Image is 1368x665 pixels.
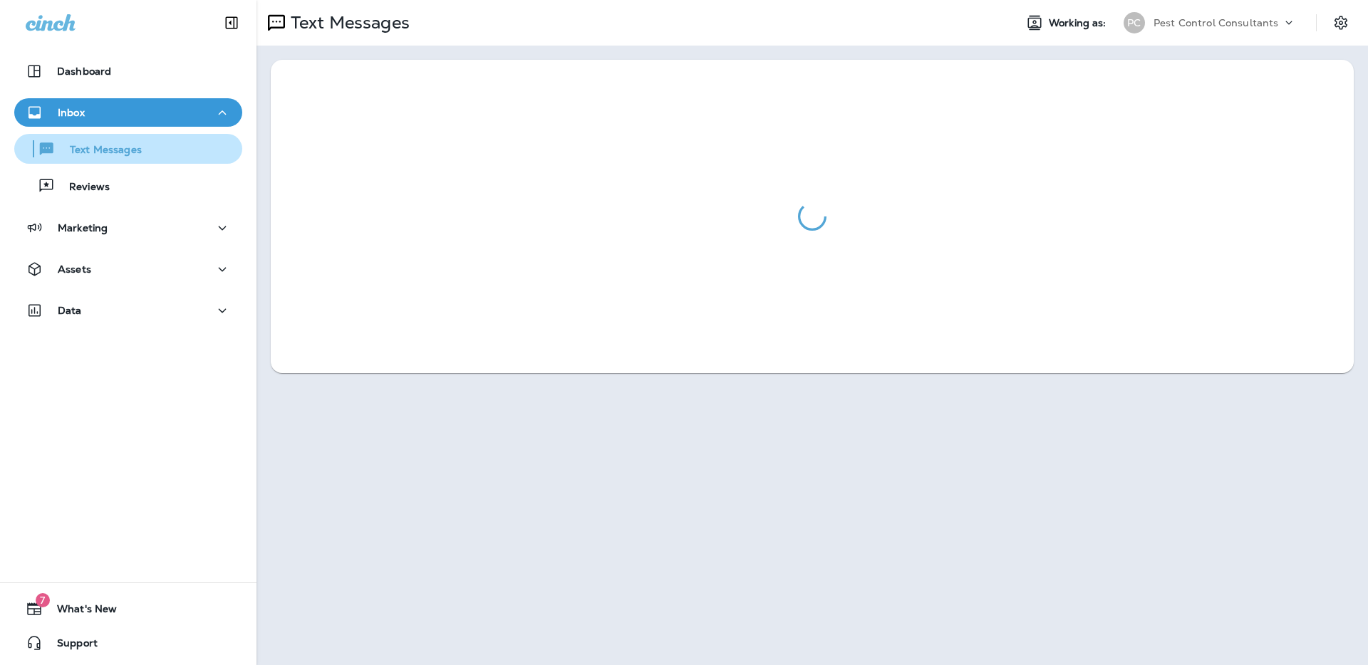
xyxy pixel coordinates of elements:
[56,144,142,157] p: Text Messages
[14,171,242,201] button: Reviews
[1154,17,1278,28] p: Pest Control Consultants
[1328,10,1354,36] button: Settings
[14,134,242,164] button: Text Messages
[55,181,110,194] p: Reviews
[14,214,242,242] button: Marketing
[1124,12,1145,33] div: PC
[14,255,242,283] button: Assets
[57,66,111,77] p: Dashboard
[14,629,242,657] button: Support
[1049,17,1109,29] span: Working as:
[58,263,91,275] p: Assets
[58,305,82,316] p: Data
[58,222,108,234] p: Marketing
[285,12,410,33] p: Text Messages
[14,98,242,127] button: Inbox
[43,603,117,620] span: What's New
[36,593,50,607] span: 7
[43,637,98,654] span: Support
[212,9,252,37] button: Collapse Sidebar
[14,57,242,85] button: Dashboard
[58,107,85,118] p: Inbox
[14,296,242,325] button: Data
[14,595,242,623] button: 7What's New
